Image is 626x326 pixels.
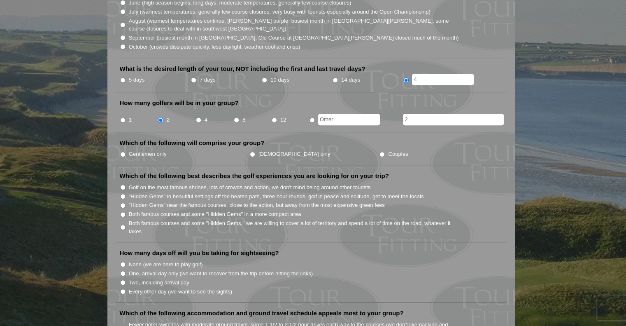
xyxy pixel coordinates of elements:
label: Which of the following will comprise your group? [120,139,265,147]
label: How many days off will you be taking for sightseeing? [120,249,279,257]
label: "Hidden Gems" in beautiful settings off the beaten path, three hour rounds, golf in peace and sol... [129,192,424,201]
label: Two, including arrival day [129,279,189,287]
label: 1 [129,116,132,124]
label: September (busiest month in [GEOGRAPHIC_DATA], Old Course at [GEOGRAPHIC_DATA][PERSON_NAME] close... [129,34,459,42]
label: 4 [205,116,207,124]
label: How many golfers will be in your group? [120,99,239,107]
label: July (warmest temperatures, generally few course closures, very busy with tourists especially aro... [129,8,431,16]
input: Additional non-golfers? Please specify # [403,114,504,125]
label: One, arrival day only (we want to recover from the trip before hitting the links) [129,270,313,278]
label: 12 [280,116,286,124]
input: Other [412,74,474,85]
label: "Hidden Gems" near the famous courses, close to the action, but away from the most expensive gree... [129,201,385,209]
label: Both famous courses and some "Hidden Gems" in a more compact area [129,210,301,218]
label: 10 days [270,76,289,84]
label: 14 days [341,76,360,84]
label: August (warmest temperatures continue, [PERSON_NAME] purple, busiest month in [GEOGRAPHIC_DATA][P... [129,17,460,33]
label: Every other day (we want to see the sights) [129,288,232,296]
label: Which of the following accommodation and ground travel schedule appeals most to your group? [120,309,404,317]
label: 5 days [129,76,145,84]
label: Both famous courses and some "Hidden Gems," we are willing to cover a lot of territory and spend ... [129,219,460,235]
label: 8 [242,116,245,124]
label: Gentlemen only [129,150,167,158]
label: 7 days [200,76,216,84]
label: October (crowds dissipate quickly, less daylight, weather cool and crisp) [129,43,300,51]
label: Which of the following best describes the golf experiences you are looking for on your trip? [120,172,389,180]
label: Golf on the most famous shrines, lots of crowds and action, we don't mind being around other tour... [129,183,371,192]
label: 2 [167,116,170,124]
input: Other [318,114,380,125]
label: What is the desired length of your tour, NOT including the first and last travel days? [120,65,365,73]
label: Couples [388,150,408,158]
label: [DEMOGRAPHIC_DATA] only [258,150,330,158]
label: None (we are here to play golf) [129,260,203,269]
